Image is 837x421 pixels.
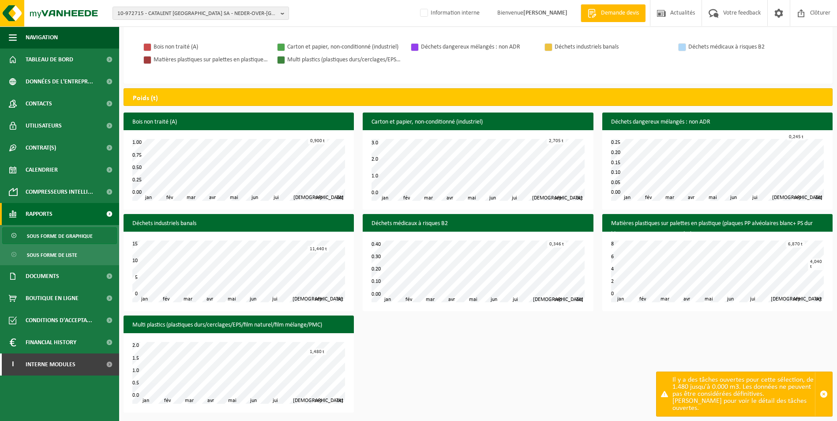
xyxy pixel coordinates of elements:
[26,353,75,376] span: Interne modules
[421,41,536,53] div: Déchets dangereux mélangés : non ADR
[787,134,806,140] div: 0,245 t
[287,54,402,65] div: Multi plastics (plastiques durs/cerclages/EPS/film naturel/film mélange/PMC)
[26,181,93,203] span: Compresseurs intelli...
[2,246,117,263] a: Sous forme de liste
[555,41,669,53] div: Déchets industriels banals
[26,49,73,71] span: Tableau de bord
[124,113,354,132] h3: Bois non traité (A)
[547,241,566,248] div: 0,346 t
[117,7,277,20] span: 10-972715 - CATALENT [GEOGRAPHIC_DATA] SA - NEDER-OVER-[GEOGRAPHIC_DATA]
[124,316,354,335] h3: Multi plastics (plastiques durs/cerclages/EPS/film naturel/film mélange/PMC)
[26,26,58,49] span: Navigation
[26,331,76,353] span: Financial History
[672,372,815,416] div: Il y a des tâches ouvertes pour cette sélection, de 1.480 jusqu'à 0.000 m3. Les données ne peuven...
[581,4,646,22] a: Demande devis
[308,138,327,144] div: 0,900 t
[26,159,58,181] span: Calendrier
[599,9,641,18] span: Demande devis
[26,115,62,137] span: Utilisateurs
[363,214,593,233] h3: Déchets médicaux à risques B2
[26,203,53,225] span: Rapports
[363,113,593,132] h3: Carton et papier, non-conditionné (industriel)
[124,89,167,108] h2: Poids (t)
[26,137,56,159] span: Contrat(s)
[786,241,805,248] div: 6,870 t
[602,214,833,244] h3: Matières plastiques sur palettes en plastique (plaques PP alvéolaires blanc+ PS dur blanc + PP se...
[26,71,93,93] span: Données de l'entrepr...
[808,259,824,270] div: 4,040 t
[602,113,833,132] h3: Déchets dangereux mélangés : non ADR
[418,7,480,20] label: Information interne
[154,41,268,53] div: Bois non traité (A)
[287,41,402,53] div: Carton et papier, non-conditionné (industriel)
[2,227,117,244] a: Sous forme de graphique
[27,247,77,263] span: Sous forme de liste
[308,246,329,252] div: 11,440 t
[26,287,79,309] span: Boutique en ligne
[124,214,354,233] h3: Déchets industriels banals
[26,93,52,115] span: Contacts
[27,228,93,244] span: Sous forme de graphique
[523,10,567,16] strong: [PERSON_NAME]
[9,353,17,376] span: I
[688,41,803,53] div: Déchets médicaux à risques B2
[308,349,327,355] div: 1,480 t
[26,265,59,287] span: Documents
[547,138,566,144] div: 2,705 t
[154,54,268,65] div: Matières plastiques sur palettes en plastique (plaques PP alvéolaires blanc+ PS dur blanc + PP se...
[26,309,92,331] span: Conditions d'accepta...
[113,7,289,20] button: 10-972715 - CATALENT [GEOGRAPHIC_DATA] SA - NEDER-OVER-[GEOGRAPHIC_DATA]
